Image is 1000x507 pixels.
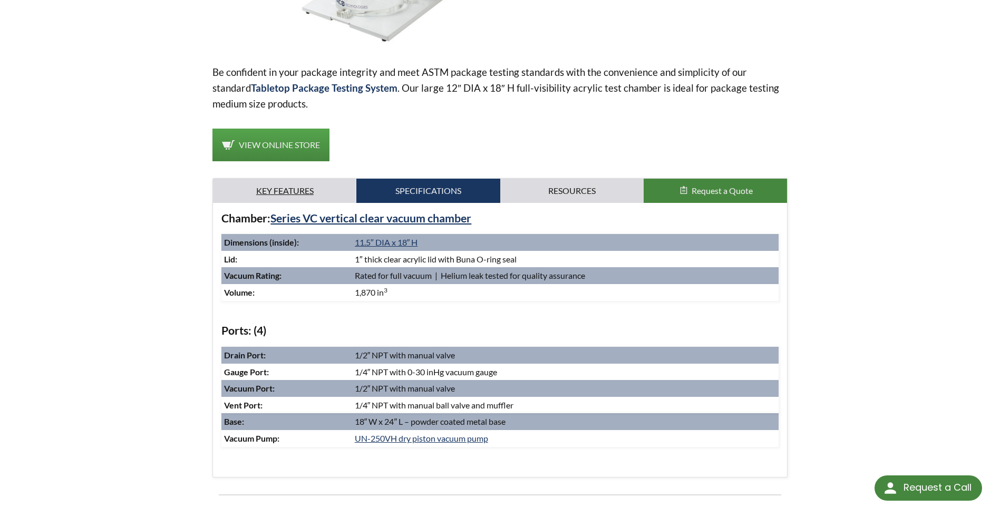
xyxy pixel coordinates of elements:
td: : [221,347,352,364]
span: View Online Store [239,140,320,150]
td: Rated for full vacuum | Helium leak tested for quality assurance [352,267,779,284]
strong: Lid [224,254,235,264]
td: 1/2″ NPT with manual valve [352,347,779,364]
strong: Chamber: [221,211,270,225]
a: Resources [500,179,644,203]
strong: Base [224,416,242,426]
a: Key Features [213,179,356,203]
td: : [221,251,352,268]
img: round button [882,480,899,496]
button: Request a Quote [644,179,787,203]
strong: Vent Port: [224,400,263,410]
a: 11.5″ DIA x 18″ H [355,237,418,247]
strong: Dimensions (inside) [224,237,297,247]
strong: Drain Port [224,350,264,360]
a: Series VC vertical clear vacuum chamber [270,211,471,225]
td: 1/2″ NPT with manual valve [352,380,779,397]
strong: Volume: [224,287,255,297]
strong: Gauge Port: [224,367,269,377]
td: : [221,267,352,284]
strong: Tabletop Package Testing System [251,82,397,94]
td: : [221,234,352,251]
p: Be confident in your package integrity and meet ASTM package testing standards with the convenien... [212,64,787,112]
td: 1″ thick clear acrylic lid with Buna O-ring seal [352,251,779,268]
td: 1/4″ NPT with manual ball valve and muffler [352,397,779,414]
a: View Online Store [212,129,329,161]
span: Request a Quote [692,186,753,196]
td: : [221,413,352,430]
td: 1,870 in [352,284,779,301]
td: 18″ W x 24″ L – powder coated metal base [352,413,779,430]
strong: Vacuum Port: [224,383,275,393]
sup: 3 [384,286,387,294]
a: UN-250VH dry piston vacuum pump [355,433,488,443]
div: Request a Call [875,475,982,501]
strong: Ports: (4) [221,324,266,337]
a: Specifications [356,179,500,203]
strong: Vacuum Rating [224,270,279,280]
td: 1/4″ NPT with 0-30 inHg vacuum gauge [352,364,779,381]
div: Request a Call [904,475,972,500]
strong: Vacuum Pump: [224,433,279,443]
